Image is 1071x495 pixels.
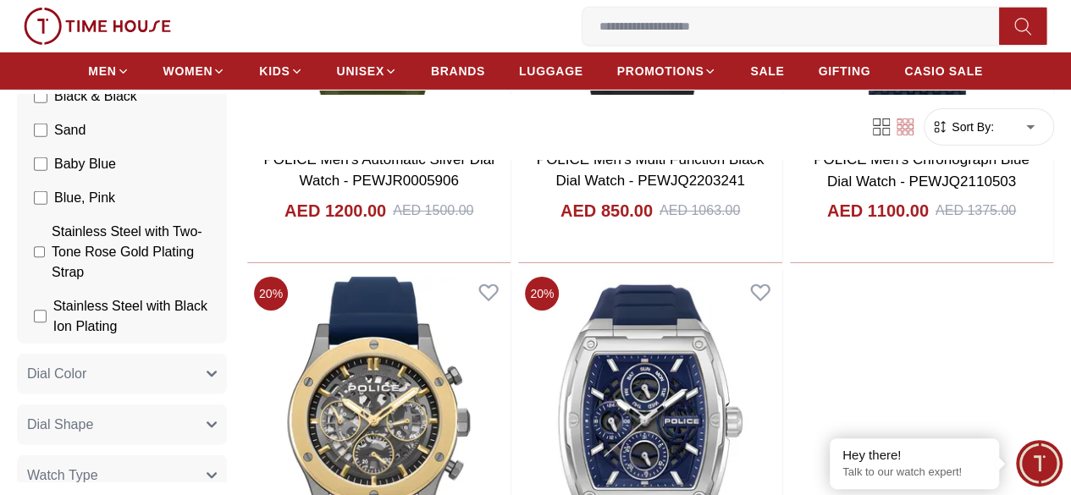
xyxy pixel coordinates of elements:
[34,124,47,137] input: Sand
[560,199,653,223] h4: AED 850.00
[617,56,717,86] a: PROMOTIONS
[34,191,47,205] input: Blue, Pink
[259,56,302,86] a: KIDS
[54,154,116,174] span: Baby Blue
[750,63,784,80] span: SALE
[54,120,86,140] span: Sand
[88,56,129,86] a: MEN
[52,222,217,283] span: Stainless Steel with Two-Tone Rose Gold Plating Strap
[660,201,740,221] div: AED 1063.00
[54,188,115,208] span: Blue, Pink
[24,8,171,45] img: ...
[88,63,116,80] span: MEN
[936,201,1016,221] div: AED 1375.00
[948,118,994,135] span: Sort By:
[27,364,86,384] span: Dial Color
[393,201,473,221] div: AED 1500.00
[842,465,986,480] p: Talk to our watch expert!
[818,56,870,86] a: GIFTING
[525,277,559,311] span: 20 %
[34,310,47,323] input: Stainless Steel with Black Ion Plating
[617,63,704,80] span: PROMOTIONS
[27,465,98,486] span: Watch Type
[431,56,485,86] a: BRANDS
[1016,440,1063,487] div: Chat Widget
[337,63,384,80] span: UNISEX
[53,296,217,337] span: Stainless Steel with Black Ion Plating
[519,63,583,80] span: LUGGAGE
[34,245,45,259] input: Stainless Steel with Two-Tone Rose Gold Plating Strap
[842,447,986,464] div: Hey there!
[17,354,227,394] button: Dial Color
[750,56,784,86] a: SALE
[284,199,386,223] h4: AED 1200.00
[254,277,288,311] span: 20 %
[827,199,929,223] h4: AED 1100.00
[904,56,983,86] a: CASIO SALE
[259,63,290,80] span: KIDS
[337,56,397,86] a: UNISEX
[814,151,1030,190] a: POLICE Men's Chronograph Blue Dial Watch - PEWJQ2110503
[818,63,870,80] span: GIFTING
[431,63,485,80] span: BRANDS
[17,404,227,445] button: Dial Shape
[519,56,583,86] a: LUGGAGE
[904,63,983,80] span: CASIO SALE
[163,56,226,86] a: WOMEN
[27,415,93,435] span: Dial Shape
[931,118,994,135] button: Sort By:
[163,63,213,80] span: WOMEN
[34,157,47,171] input: Baby Blue
[54,86,137,107] span: Black & Black
[34,90,47,103] input: Black & Black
